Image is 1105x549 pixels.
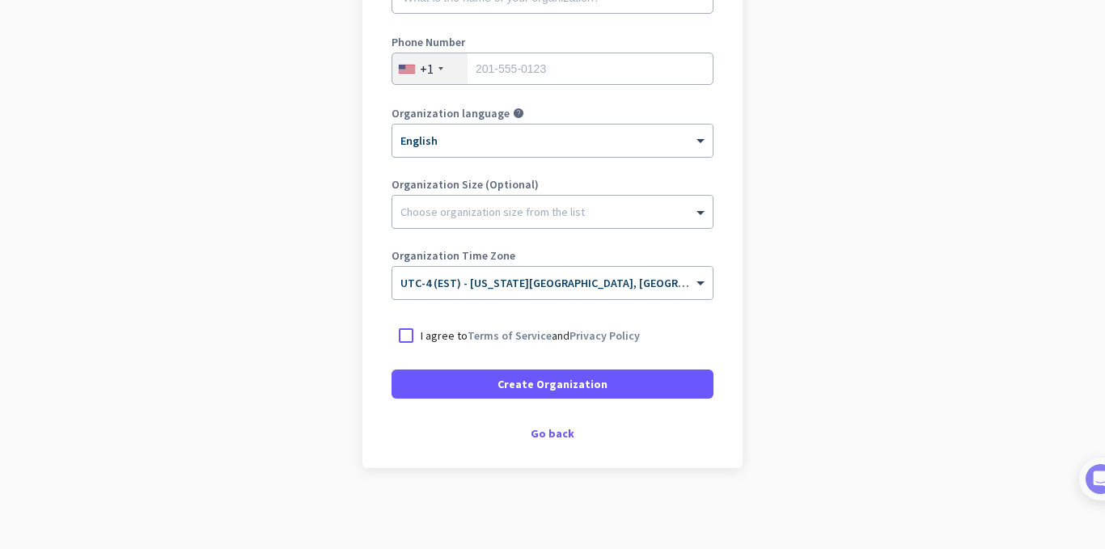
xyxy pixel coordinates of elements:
[392,53,713,85] input: 201-555-0123
[497,376,608,392] span: Create Organization
[392,250,713,261] label: Organization Time Zone
[392,36,713,48] label: Phone Number
[392,179,713,190] label: Organization Size (Optional)
[421,327,640,344] p: I agree to and
[392,108,510,119] label: Organization language
[392,370,713,399] button: Create Organization
[468,328,552,343] a: Terms of Service
[569,328,640,343] a: Privacy Policy
[513,108,524,119] i: help
[420,61,434,77] div: +1
[392,428,713,439] div: Go back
